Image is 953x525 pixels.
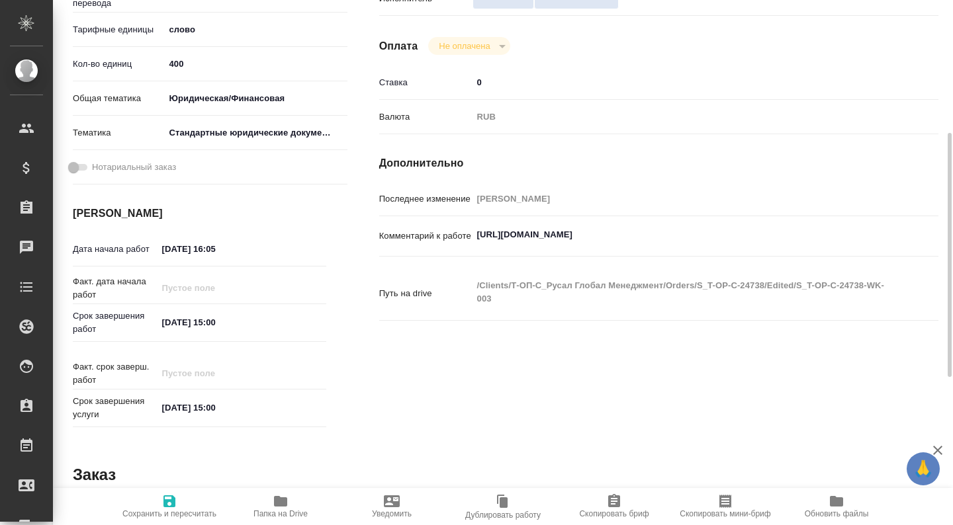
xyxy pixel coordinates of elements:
[73,309,158,336] p: Срок завершения работ
[559,488,670,525] button: Скопировать бриф
[73,395,158,421] p: Срок завершения услуги
[92,161,176,174] span: Нотариальный заказ
[465,510,541,520] span: Дублировать работу
[73,360,158,387] p: Факт. срок заверш. работ
[73,92,164,105] p: Общая тематика
[73,206,326,222] h4: [PERSON_NAME]
[158,313,273,332] input: ✎ Введи что-нибудь
[379,192,473,206] p: Последнее изменение
[473,106,892,128] div: RUB
[428,37,510,55] div: Не оплачена
[447,488,559,525] button: Дублировать работу
[379,110,473,124] p: Валюта
[73,23,164,36] p: Тарифные единицы
[225,488,336,525] button: Папка на Drive
[579,509,649,518] span: Скопировать бриф
[781,488,892,525] button: Обновить файлы
[379,287,473,300] p: Путь на drive
[379,229,473,243] p: Комментарий к работе
[379,76,473,89] p: Ставка
[158,364,273,383] input: Пустое поле
[158,398,273,417] input: ✎ Введи что-нибудь
[73,464,116,485] h2: Заказ
[158,278,273,298] input: Пустое поле
[73,275,158,302] p: Факт. дата начала работ
[73,126,164,140] p: Тематика
[73,58,164,71] p: Кол-во единиц
[435,40,494,52] button: Не оплачена
[114,488,225,525] button: Сохранить и пересчитать
[473,189,892,208] input: Пустое поле
[122,509,216,518] span: Сохранить и пересчитать
[473,73,892,92] input: ✎ Введи что-нибудь
[164,54,347,73] input: ✎ Введи что-нибудь
[473,223,892,246] textarea: [URL][DOMAIN_NAME]
[164,87,347,110] div: Юридическая/Финансовая
[164,19,347,41] div: слово
[372,509,412,518] span: Уведомить
[158,239,273,259] input: ✎ Введи что-нибудь
[907,452,940,485] button: 🙏
[379,155,938,171] h4: Дополнительно
[164,122,347,144] div: Стандартные юридические документы, договоры, уставы
[680,509,770,518] span: Скопировать мини-бриф
[473,274,892,310] textarea: /Clients/Т-ОП-С_Русал Глобал Менеджмент/Orders/S_T-OP-C-24738/Edited/S_T-OP-C-24738-WK-003
[670,488,781,525] button: Скопировать мини-бриф
[336,488,447,525] button: Уведомить
[379,38,418,54] h4: Оплата
[912,455,934,483] span: 🙏
[253,509,308,518] span: Папка на Drive
[805,509,869,518] span: Обновить файлы
[73,243,158,256] p: Дата начала работ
